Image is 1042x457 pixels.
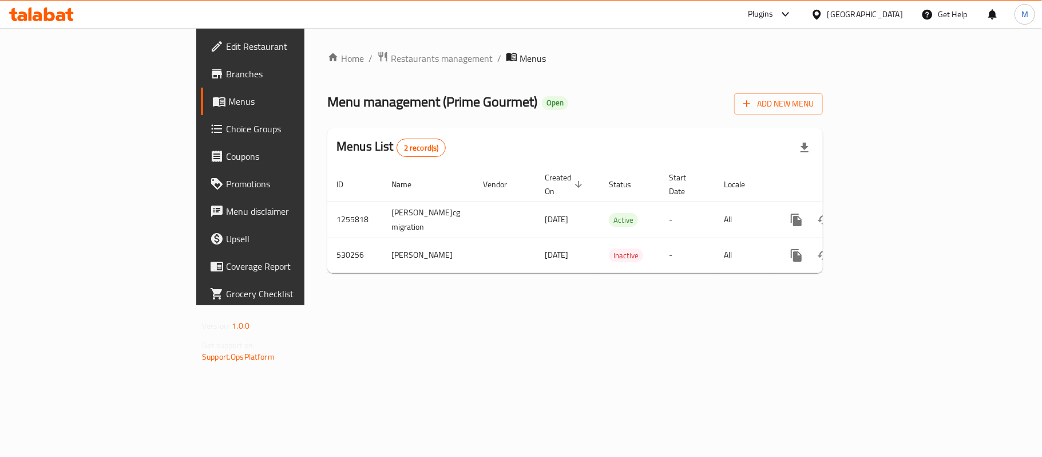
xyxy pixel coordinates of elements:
[609,178,646,191] span: Status
[201,280,370,308] a: Grocery Checklist
[542,98,568,108] span: Open
[202,349,275,364] a: Support.OpsPlatform
[226,232,361,246] span: Upsell
[810,242,838,269] button: Change Status
[336,138,446,157] h2: Menus List
[609,249,643,262] div: Inactive
[660,202,715,238] td: -
[483,178,522,191] span: Vendor
[226,204,361,218] span: Menu disclaimer
[201,225,370,253] a: Upsell
[497,52,501,65] li: /
[369,52,373,65] li: /
[226,177,361,191] span: Promotions
[715,202,774,238] td: All
[201,115,370,143] a: Choice Groups
[783,242,810,269] button: more
[226,259,361,273] span: Coverage Report
[327,167,902,273] table: enhanced table
[397,143,446,153] span: 2 record(s)
[201,170,370,198] a: Promotions
[520,52,546,65] span: Menus
[545,212,568,227] span: [DATE]
[327,89,537,115] span: Menu management ( Prime Gourmet )
[734,93,823,115] button: Add New Menu
[397,139,446,157] div: Total records count
[660,238,715,273] td: -
[201,88,370,115] a: Menus
[748,7,773,21] div: Plugins
[545,247,568,262] span: [DATE]
[724,178,760,191] span: Locale
[810,206,838,234] button: Change Status
[226,67,361,81] span: Branches
[226,40,361,53] span: Edit Restaurant
[382,202,474,238] td: [PERSON_NAME]cg migration
[609,249,643,262] span: Inactive
[827,8,903,21] div: [GEOGRAPHIC_DATA]
[391,178,426,191] span: Name
[791,134,818,161] div: Export file
[783,206,810,234] button: more
[1021,8,1028,21] span: M
[226,122,361,136] span: Choice Groups
[202,318,230,333] span: Version:
[232,318,249,333] span: 1.0.0
[201,198,370,225] a: Menu disclaimer
[545,171,586,198] span: Created On
[391,52,493,65] span: Restaurants management
[774,167,902,202] th: Actions
[609,214,638,227] span: Active
[201,253,370,280] a: Coverage Report
[201,60,370,88] a: Branches
[228,94,361,108] span: Menus
[669,171,701,198] span: Start Date
[377,51,493,66] a: Restaurants management
[226,287,361,301] span: Grocery Checklist
[226,149,361,163] span: Coupons
[715,238,774,273] td: All
[542,96,568,110] div: Open
[336,178,358,191] span: ID
[743,97,814,111] span: Add New Menu
[202,338,255,353] span: Get support on:
[327,51,823,66] nav: breadcrumb
[201,143,370,170] a: Coupons
[382,238,474,273] td: [PERSON_NAME]
[201,33,370,60] a: Edit Restaurant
